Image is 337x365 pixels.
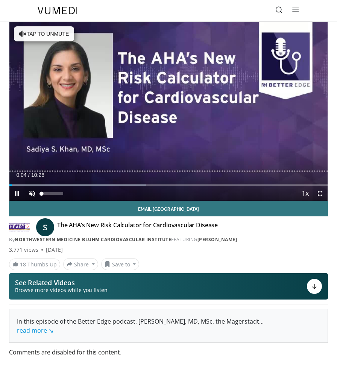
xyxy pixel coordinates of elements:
div: Volume Level [41,192,63,195]
span: 3,771 views [9,246,38,254]
a: Northwestern Medicine Bluhm Cardiovascular Institute [15,236,171,243]
button: See Related Videos Browse more videos while you listen [9,273,328,300]
span: Comments are disabled for this content. [9,347,328,357]
button: Save to [101,258,140,270]
video-js: Video Player [9,22,328,201]
div: By FEATURING [9,236,328,243]
div: In this episode of the Better Edge podcast, [PERSON_NAME], MD, MSc, the Magerstadt [17,317,320,335]
a: [PERSON_NAME] [197,236,237,243]
span: / [28,172,30,178]
div: Progress Bar [9,184,328,186]
img: VuMedi Logo [38,7,77,14]
span: 18 [20,261,26,268]
p: See Related Videos [15,279,108,286]
span: 10:28 [31,172,44,178]
button: Playback Rate [298,186,313,201]
h4: The AHA’s New Risk Calculator for Cardiovascular Disease [57,221,218,233]
span: Browse more videos while you listen [15,286,108,294]
a: S [36,218,54,236]
a: read more ↘ [17,326,53,335]
div: [DATE] [46,246,63,254]
button: Unmute [24,186,39,201]
span: 0:04 [16,172,26,178]
button: Tap to unmute [14,26,74,41]
button: Share [63,258,98,270]
button: Fullscreen [313,186,328,201]
a: Email [GEOGRAPHIC_DATA] [9,201,328,216]
a: 18 Thumbs Up [9,259,60,270]
button: Pause [9,186,24,201]
img: Northwestern Medicine Bluhm Cardiovascular Institute [9,221,30,233]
